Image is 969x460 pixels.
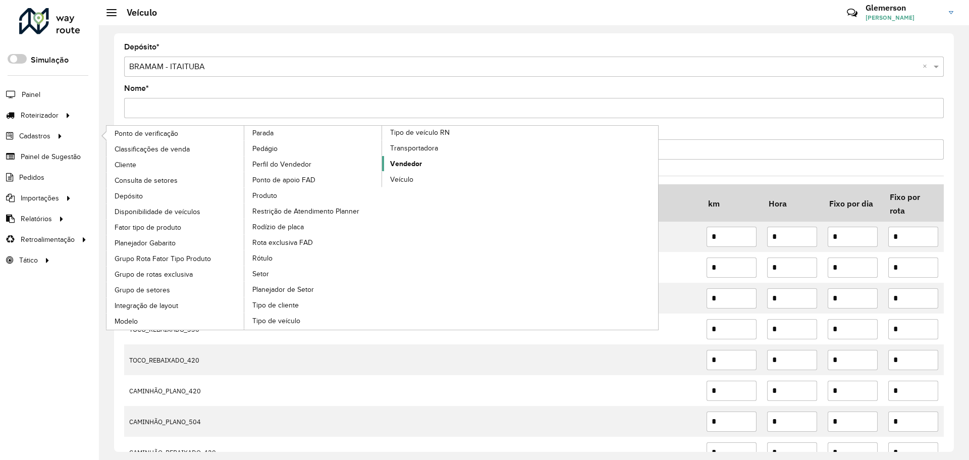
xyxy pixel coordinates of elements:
font: Rota exclusiva FAD [252,239,313,246]
font: Veículo [127,7,157,18]
font: Relatórios [21,215,52,223]
font: Perfil do Vendedor [252,161,311,168]
font: Veículo [390,176,413,183]
font: Simulação [31,56,69,64]
font: Hora [769,198,787,209]
font: Planejador Gabarito [115,239,176,247]
font: CAMINHÃO_REBAIXADO_420 [129,448,216,457]
span: Clear all [923,61,931,73]
font: Rodízio de placa [252,223,304,231]
font: Tipo de veículo [252,317,300,325]
font: Setor [252,270,269,278]
font: Glemerson [866,3,906,13]
font: [PERSON_NAME] [866,14,914,21]
font: Integração de layout [115,302,178,310]
a: Ponto de apoio FAD [244,172,383,187]
font: Importações [21,194,59,202]
font: Tipo de veículo RN [390,129,450,136]
font: Cadastros [19,132,50,140]
a: Tipo de veículo [244,313,383,328]
a: Perfil do Vendedor [244,157,383,172]
font: Tático [19,257,38,264]
font: Grupo de rotas exclusiva [115,271,193,278]
font: Grupo de setores [115,286,170,294]
font: CAMINHÃO_PLANO_504 [129,418,201,426]
font: Tipo de cliente [252,301,299,309]
a: Cliente [106,157,245,172]
font: Rótulo [252,254,273,262]
font: Grupo Rota Fator Tipo Produto [115,255,211,263]
a: Tipo de veículo RN [244,126,520,330]
font: Nome [124,84,146,92]
a: Planejador de Setor [244,282,383,297]
a: Grupo de setores [106,282,245,297]
a: Parada [106,126,383,330]
font: TOCO_REBAIXADO_420 [129,356,199,365]
a: Grupo Rota Fator Tipo Produto [106,251,245,266]
font: Parada [252,129,274,137]
font: Modelo [115,318,138,325]
a: Contato Rápido [841,2,863,24]
a: Rota exclusiva FAD [244,235,383,250]
font: CAMINHÃO_PLANO_420 [129,387,201,395]
font: Disponibilidade de veículos [115,208,200,216]
font: Fixo por rota [890,192,920,216]
font: Depósito [124,42,156,51]
font: Fator tipo de produto [115,224,181,231]
a: Produto [244,188,383,203]
font: Pedidos [19,174,44,181]
font: Vendedor [390,160,422,168]
font: Classificações de venda [115,145,190,153]
font: Painel [22,91,40,98]
a: Ponto de verificação [106,126,245,141]
a: Pedágio [244,141,383,156]
a: Tipo de cliente [244,297,383,313]
font: Pedágio [252,145,278,152]
font: Ponto de apoio FAD [252,176,315,184]
font: Planejador de Setor [252,286,314,293]
font: km [708,198,720,209]
a: Classificações de venda [106,141,245,157]
font: Consulta de setores [115,177,178,184]
font: Roteirizador [21,112,59,119]
a: Disponibilidade de veículos [106,204,245,219]
font: Fixo por dia [829,198,873,209]
font: Transportadora [390,144,438,152]
a: Vendedor [382,156,520,171]
a: Transportadora [382,140,520,156]
font: Ponto de verificação [115,130,178,137]
a: Integração de layout [106,298,245,313]
a: Setor [244,266,383,281]
font: TOCO_REBAIXADO_336 [129,325,199,334]
a: Rótulo [244,250,383,266]
a: Veículo [382,172,520,187]
font: Painel de Sugestão [21,153,81,161]
font: Depósito [115,192,143,200]
font: Produto [252,192,277,199]
font: Cliente [115,161,136,169]
a: Depósito [106,188,245,203]
font: Restrição de Atendimento Planner [252,208,359,215]
a: Rodízio de placa [244,219,383,234]
a: Grupo de rotas exclusiva [106,267,245,282]
a: Restrição de Atendimento Planner [244,203,383,219]
a: Planejador Gabarito [106,235,245,250]
a: Fator tipo de produto [106,220,245,235]
a: Consulta de setores [106,173,245,188]
a: Modelo [106,314,245,329]
font: Retroalimentação [21,236,75,243]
